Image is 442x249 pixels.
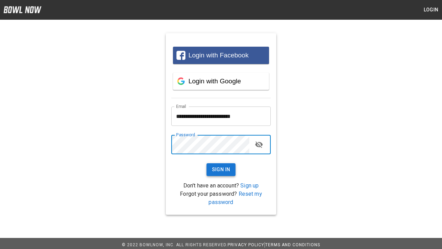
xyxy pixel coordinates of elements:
[265,242,320,247] a: Terms and Conditions
[3,6,41,13] img: logo
[189,52,249,59] span: Login with Facebook
[228,242,264,247] a: Privacy Policy
[171,190,271,206] p: Forgot your password?
[209,191,262,205] a: Reset my password
[252,138,266,151] button: toggle password visibility
[420,3,442,16] button: Login
[173,47,269,64] button: Login with Facebook
[206,163,236,176] button: Sign In
[173,73,269,90] button: Login with Google
[122,242,228,247] span: © 2022 BowlNow, Inc. All Rights Reserved.
[240,182,259,189] a: Sign up
[189,77,241,85] span: Login with Google
[171,182,271,190] p: Don't have an account?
